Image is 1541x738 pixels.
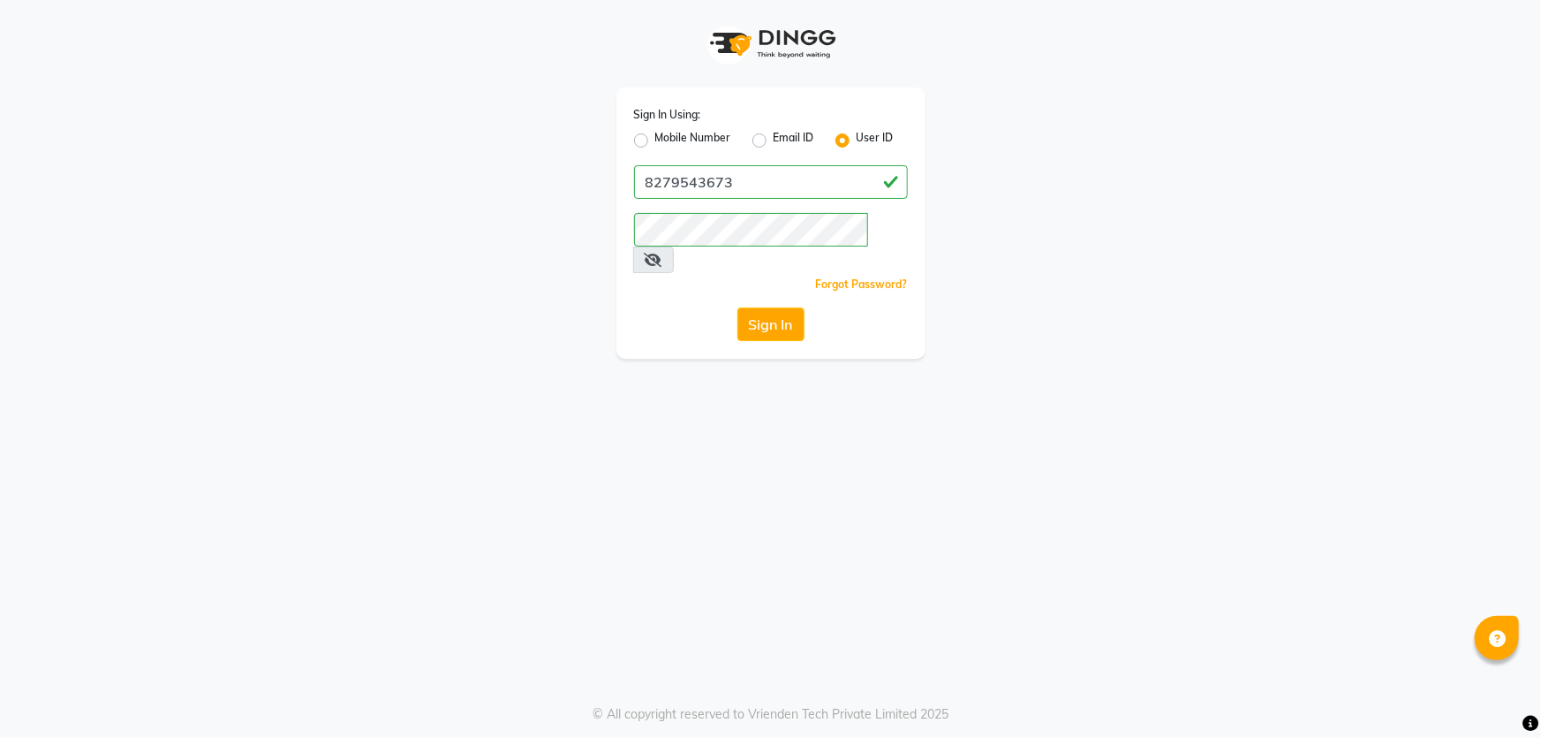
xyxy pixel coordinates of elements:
[655,130,731,151] label: Mobile Number
[816,278,908,291] a: Forgot Password?
[634,213,868,247] input: Username
[774,130,814,151] label: Email ID
[737,308,804,341] button: Sign In
[700,18,842,70] img: logo1.svg
[634,107,701,123] label: Sign In Using:
[857,130,894,151] label: User ID
[634,165,908,199] input: Username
